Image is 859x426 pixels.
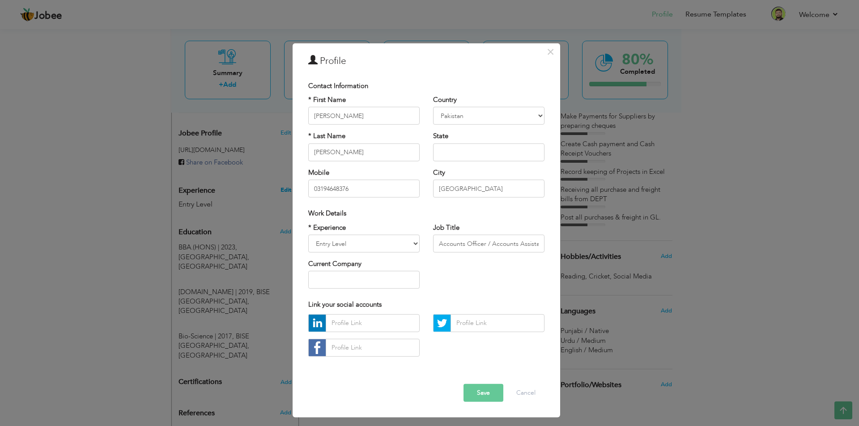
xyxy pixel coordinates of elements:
button: Save [464,384,503,402]
span: × [547,43,554,59]
input: Profile Link [326,314,420,332]
span: Work Details [308,209,346,218]
label: Job Title [433,223,459,232]
span: Link your social accounts [308,300,382,309]
label: * Last Name [308,131,345,141]
h3: Profile [308,54,544,67]
span: Contact Information [308,81,368,90]
img: linkedin [309,315,326,332]
button: Close [544,44,558,59]
input: Profile Link [326,339,420,357]
label: Current Company [308,259,361,269]
img: Twitter [434,315,451,332]
label: * Experience [308,223,346,232]
button: Cancel [507,384,544,402]
img: facebook [309,339,326,356]
label: City [433,168,445,177]
label: State [433,131,448,141]
label: * First Name [308,95,346,105]
label: Country [433,95,457,105]
input: Profile Link [451,314,544,332]
label: Mobile [308,168,329,177]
